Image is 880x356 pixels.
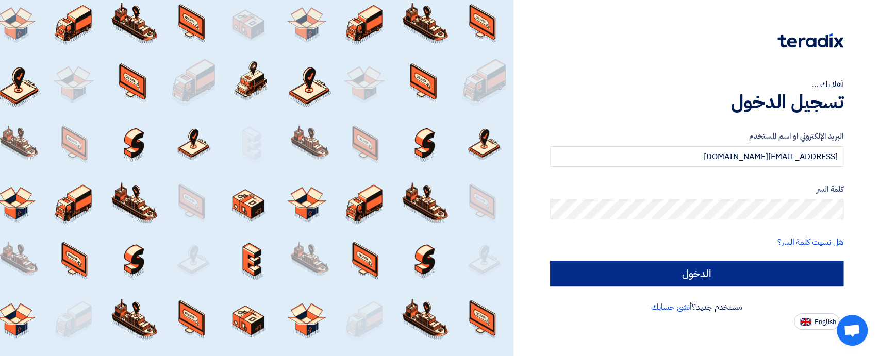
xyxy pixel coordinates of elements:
[777,236,843,248] a: هل نسيت كلمة السر؟
[800,318,811,326] img: en-US.png
[651,301,692,313] a: أنشئ حسابك
[550,261,843,286] input: الدخول
[550,146,843,167] input: أدخل بريد العمل الإلكتروني او اسم المستخدم الخاص بك ...
[815,318,836,326] span: English
[550,301,843,313] div: مستخدم جديد؟
[550,78,843,91] div: أهلا بك ...
[794,313,839,330] button: English
[550,130,843,142] label: البريد الإلكتروني او اسم المستخدم
[777,33,843,48] img: Teradix logo
[550,91,843,113] h1: تسجيل الدخول
[550,183,843,195] label: كلمة السر
[837,315,868,346] div: Open chat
